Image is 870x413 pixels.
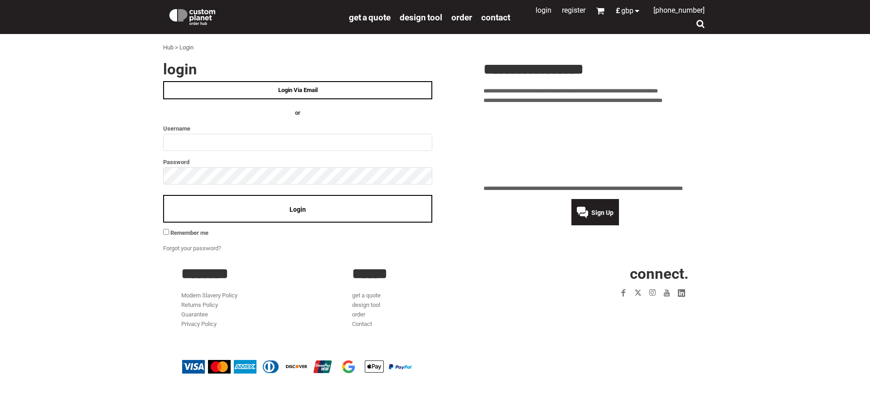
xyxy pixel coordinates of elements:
label: Password [163,157,432,167]
a: Register [562,6,585,15]
img: Visa [182,360,205,374]
div: > [175,43,178,53]
span: order [451,12,472,23]
span: design tool [400,12,442,23]
a: design tool [352,301,380,308]
span: Sign Up [591,209,614,216]
span: [PHONE_NUMBER] [653,6,705,15]
a: Custom Planet [163,2,344,29]
h2: CONNECT. [523,266,689,281]
img: PayPal [389,364,411,369]
a: Contact [352,321,372,327]
a: Contact [481,12,510,22]
a: get a quote [349,12,391,22]
label: Username [163,123,432,134]
a: order [352,311,365,318]
span: get a quote [349,12,391,23]
img: Discover [285,360,308,374]
span: GBP [621,7,633,15]
span: Remember me [170,229,208,236]
img: Google Pay [337,360,360,374]
a: order [451,12,472,22]
input: Remember me [163,229,169,235]
img: Mastercard [208,360,231,374]
a: design tool [400,12,442,22]
a: Returns Policy [181,301,218,308]
span: Login [290,206,306,213]
img: Diners Club [260,360,282,374]
img: Apple Pay [363,360,386,374]
span: £ [616,7,621,15]
a: Guarantee [181,311,208,318]
img: China UnionPay [311,360,334,374]
h4: OR [163,108,432,118]
span: Contact [481,12,510,23]
iframe: Customer reviews powered by Trustpilot [564,306,689,316]
iframe: Customer reviews powered by Trustpilot [483,111,707,179]
img: Custom Planet [168,7,217,25]
img: American Express [234,360,256,374]
a: get a quote [352,292,381,299]
span: Login Via Email [278,87,318,93]
a: Login [536,6,551,15]
a: Privacy Policy [181,321,217,327]
a: Login Via Email [163,81,432,99]
div: Login [179,43,193,53]
a: Modern Slavery Policy [181,292,237,299]
a: Forgot your password? [163,245,221,252]
a: Hub [163,44,174,51]
h2: Login [163,62,432,77]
